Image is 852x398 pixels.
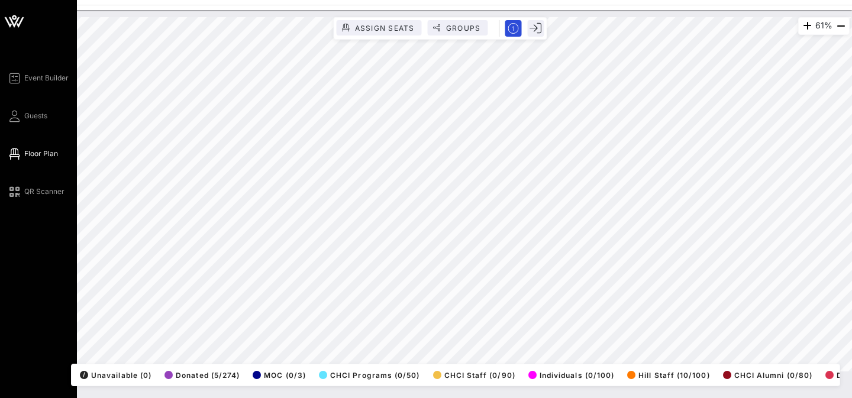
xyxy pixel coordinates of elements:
span: QR Scanner [24,186,64,197]
span: Guests [24,111,47,121]
span: Floor Plan [24,148,58,159]
button: Hill Staff (10/100) [624,367,709,383]
a: Floor Plan [7,147,58,161]
button: MOC (0/3) [249,367,306,383]
button: CHCI Staff (0/90) [430,367,515,383]
a: Guests [7,109,47,123]
span: Groups [446,24,481,33]
span: Donated (5/274) [164,371,240,380]
button: CHCI Alumni (0/80) [719,367,812,383]
span: Assign Seats [354,24,415,33]
button: Donated (5/274) [161,367,240,383]
a: QR Scanner [7,185,64,199]
a: Event Builder [7,71,69,85]
span: Unavailable (0) [80,371,151,380]
button: Assign Seats [337,20,422,35]
button: CHCI Programs (0/50) [315,367,420,383]
button: Groups [428,20,488,35]
button: Individuals (0/100) [525,367,614,383]
span: CHCI Programs (0/50) [319,371,420,380]
span: CHCI Staff (0/90) [433,371,515,380]
span: CHCI Alumni (0/80) [723,371,812,380]
span: Hill Staff (10/100) [627,371,709,380]
span: Event Builder [24,73,69,83]
div: / [80,371,88,379]
span: MOC (0/3) [253,371,306,380]
span: Individuals (0/100) [528,371,614,380]
div: 61% [798,17,850,35]
button: /Unavailable (0) [76,367,151,383]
